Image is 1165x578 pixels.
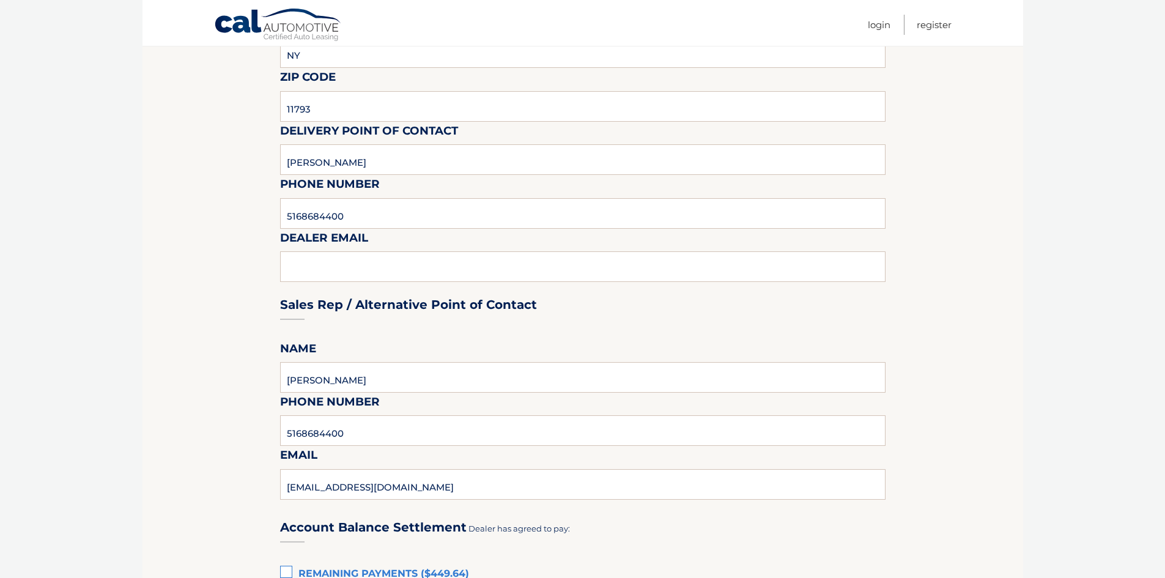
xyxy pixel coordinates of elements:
[280,68,336,91] label: Zip Code
[468,524,570,533] span: Dealer has agreed to pay:
[280,175,380,198] label: Phone Number
[917,15,952,35] a: Register
[280,339,316,362] label: Name
[868,15,890,35] a: Login
[280,393,380,415] label: Phone Number
[280,520,467,535] h3: Account Balance Settlement
[214,8,342,43] a: Cal Automotive
[280,122,458,144] label: Delivery Point of Contact
[280,446,317,469] label: Email
[280,297,537,313] h3: Sales Rep / Alternative Point of Contact
[280,229,368,251] label: Dealer Email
